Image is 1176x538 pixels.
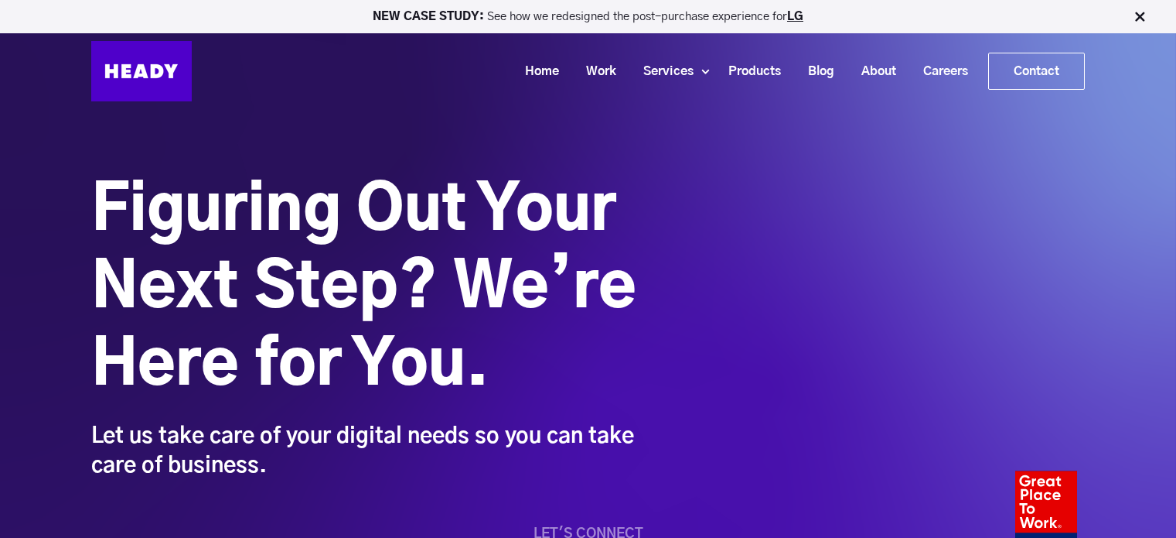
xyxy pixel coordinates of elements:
h1: Figuring Out Your Next Step? We’re Here for You. [91,173,640,405]
a: Services [624,57,701,86]
img: Close Bar [1132,9,1147,25]
a: Work [567,57,624,86]
a: About [842,57,904,86]
a: Blog [789,57,842,86]
a: Contact [989,53,1084,89]
a: Careers [904,57,976,86]
div: Navigation Menu [207,53,1085,90]
p: See how we redesigned the post-purchase experience for [7,11,1169,22]
a: Home [506,57,567,86]
a: LG [787,11,803,22]
strong: NEW CASE STUDY: [373,11,487,22]
img: Heady_Logo_Web-01 (1) [91,41,192,101]
a: Products [709,57,789,86]
div: Let us take care of your digital needs so you can take care of business. [91,422,640,481]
